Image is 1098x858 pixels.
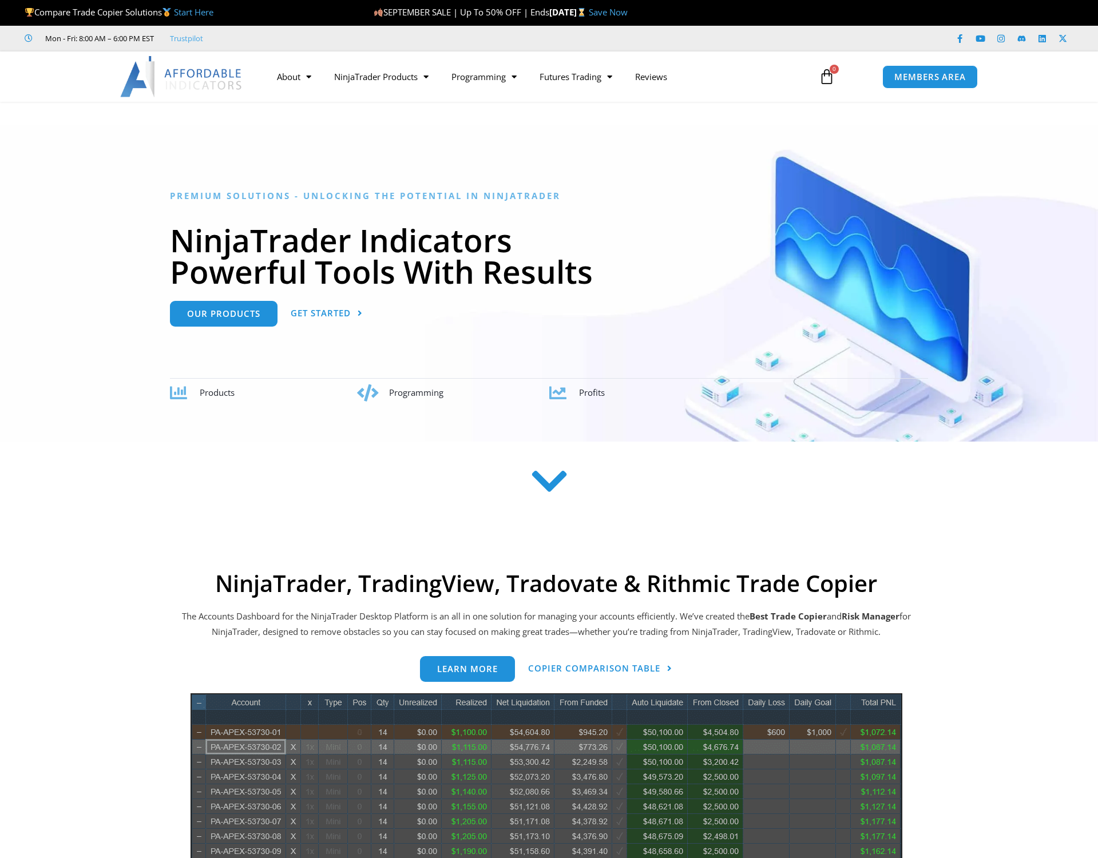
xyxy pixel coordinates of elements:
[25,6,213,18] span: Compare Trade Copier Solutions
[174,6,213,18] a: Start Here
[842,610,899,622] strong: Risk Manager
[291,309,351,317] span: Get Started
[120,56,243,97] img: LogoAI | Affordable Indicators – NinjaTrader
[624,63,679,90] a: Reviews
[323,63,440,90] a: NinjaTrader Products
[170,31,203,45] a: Trustpilot
[579,387,605,398] span: Profits
[802,60,852,93] a: 0
[882,65,978,89] a: MEMBERS AREA
[437,665,498,673] span: Learn more
[200,387,235,398] span: Products
[291,301,363,327] a: Get Started
[420,656,515,682] a: Learn more
[170,301,278,327] a: Our Products
[42,31,154,45] span: Mon - Fri: 8:00 AM – 6:00 PM EST
[374,8,383,17] img: 🍂
[180,570,913,597] h2: NinjaTrader, TradingView, Tradovate & Rithmic Trade Copier
[528,63,624,90] a: Futures Trading
[25,8,34,17] img: 🏆
[528,656,672,682] a: Copier Comparison Table
[894,73,966,81] span: MEMBERS AREA
[162,8,171,17] img: 🥇
[549,6,589,18] strong: [DATE]
[389,387,443,398] span: Programming
[180,609,913,641] p: The Accounts Dashboard for the NinjaTrader Desktop Platform is an all in one solution for managin...
[265,63,323,90] a: About
[830,65,839,74] span: 0
[170,190,928,201] h6: Premium Solutions - Unlocking the Potential in NinjaTrader
[440,63,528,90] a: Programming
[265,63,806,90] nav: Menu
[577,8,586,17] img: ⌛
[187,309,260,318] span: Our Products
[589,6,628,18] a: Save Now
[373,6,549,18] span: SEPTEMBER SALE | Up To 50% OFF | Ends
[750,610,827,622] b: Best Trade Copier
[170,224,928,287] h1: NinjaTrader Indicators Powerful Tools With Results
[528,664,660,673] span: Copier Comparison Table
